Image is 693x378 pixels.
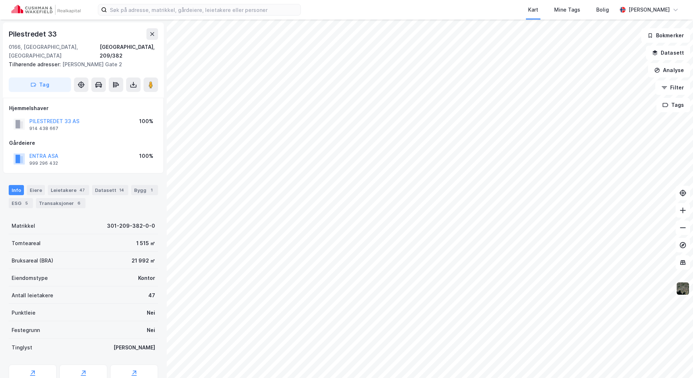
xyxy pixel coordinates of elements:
[9,185,24,195] div: Info
[107,4,300,15] input: Søk på adresse, matrikkel, gårdeiere, leietakere eller personer
[107,222,155,230] div: 301-209-382-0-0
[9,60,152,69] div: [PERSON_NAME] Gate 2
[78,186,86,194] div: 47
[75,199,83,207] div: 6
[657,343,693,378] iframe: Chat Widget
[9,139,158,147] div: Gårdeiere
[136,239,155,248] div: 1 515 ㎡
[132,256,155,265] div: 21 992 ㎡
[92,185,128,195] div: Datasett
[656,98,690,112] button: Tags
[12,343,32,352] div: Tinglyst
[147,308,155,317] div: Nei
[139,117,153,126] div: 100%
[12,291,53,300] div: Antall leietakere
[12,239,41,248] div: Tomteareal
[657,343,693,378] div: Kontrollprogram for chat
[139,152,153,160] div: 100%
[29,126,58,131] div: 914 438 667
[100,43,158,60] div: [GEOGRAPHIC_DATA], 209/382
[12,274,48,282] div: Eiendomstype
[131,185,158,195] div: Bygg
[655,80,690,95] button: Filter
[9,104,158,113] div: Hjemmelshaver
[23,199,30,207] div: 5
[118,186,125,194] div: 14
[36,198,86,208] div: Transaksjoner
[27,185,45,195] div: Eiere
[641,28,690,43] button: Bokmerker
[9,198,33,208] div: ESG
[138,274,155,282] div: Kontor
[648,63,690,77] button: Analyse
[29,160,58,166] div: 999 296 432
[528,5,538,14] div: Kart
[48,185,89,195] div: Leietakere
[9,43,100,60] div: 0166, [GEOGRAPHIC_DATA], [GEOGRAPHIC_DATA]
[646,46,690,60] button: Datasett
[12,308,36,317] div: Punktleie
[12,256,53,265] div: Bruksareal (BRA)
[148,291,155,300] div: 47
[9,77,71,92] button: Tag
[12,222,35,230] div: Matrikkel
[9,61,62,67] span: Tilhørende adresser:
[147,326,155,335] div: Nei
[596,5,609,14] div: Bolig
[676,282,690,295] img: 9k=
[12,326,40,335] div: Festegrunn
[12,5,80,15] img: cushman-wakefield-realkapital-logo.202ea83816669bd177139c58696a8fa1.svg
[148,186,155,194] div: 1
[113,343,155,352] div: [PERSON_NAME]
[628,5,670,14] div: [PERSON_NAME]
[9,28,58,40] div: Pilestredet 33
[554,5,580,14] div: Mine Tags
